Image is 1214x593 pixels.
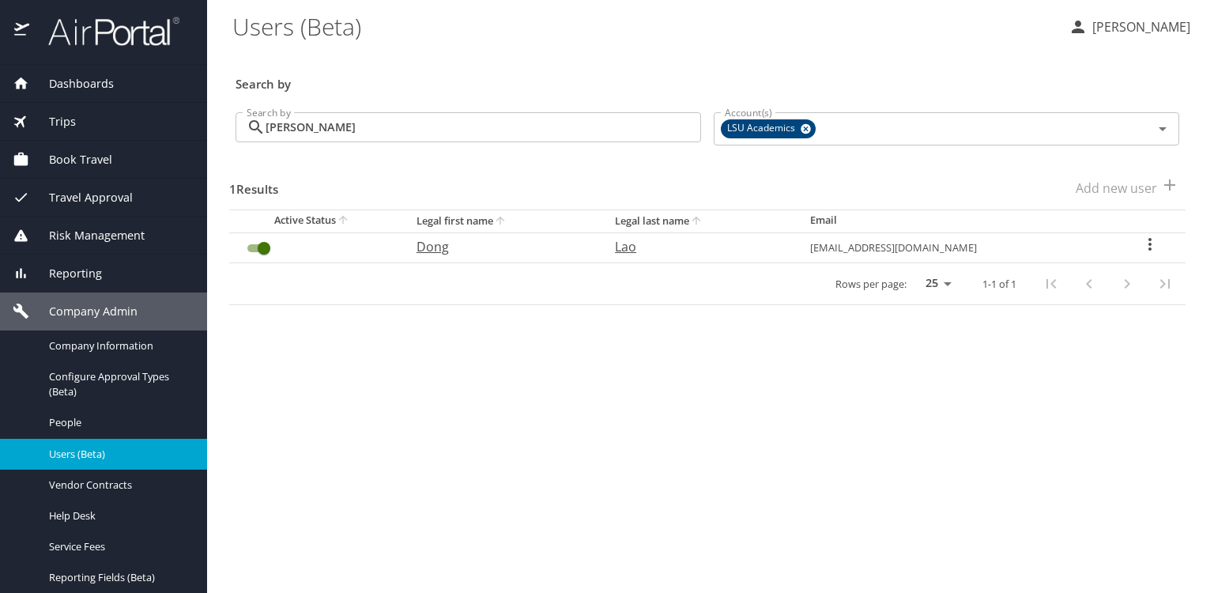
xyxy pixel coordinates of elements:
[14,16,31,47] img: icon-airportal.png
[49,369,188,399] span: Configure Approval Types (Beta)
[229,171,278,198] h3: 1 Results
[29,303,138,320] span: Company Admin
[721,119,816,138] div: LSU Academics
[49,539,188,554] span: Service Fees
[29,75,114,93] span: Dashboards
[29,113,76,130] span: Trips
[797,210,1115,232] th: Email
[49,478,188,493] span: Vendor Contracts
[689,214,705,229] button: sort
[982,279,1016,289] p: 1-1 of 1
[232,2,1056,51] h1: Users (Beta)
[1088,17,1190,36] p: [PERSON_NAME]
[493,214,509,229] button: sort
[835,279,907,289] p: Rows per page:
[602,210,797,232] th: Legal last name
[229,210,1186,305] table: User Search Table
[721,120,805,137] span: LSU Academics
[49,447,188,462] span: Users (Beta)
[1062,13,1197,41] button: [PERSON_NAME]
[49,508,188,523] span: Help Desk
[1152,118,1174,140] button: Open
[49,415,188,430] span: People
[236,66,1179,93] h3: Search by
[417,237,583,256] p: Dong
[29,151,112,168] span: Book Travel
[29,265,102,282] span: Reporting
[404,210,602,232] th: Legal first name
[31,16,179,47] img: airportal-logo.png
[336,213,352,229] button: sort
[266,112,701,142] input: Search by name or email
[797,232,1115,263] td: [EMAIL_ADDRESS][DOMAIN_NAME]
[49,570,188,585] span: Reporting Fields (Beta)
[615,237,778,256] p: Lao
[229,210,404,232] th: Active Status
[49,338,188,353] span: Company Information
[29,227,145,244] span: Risk Management
[913,272,957,296] select: rows per page
[29,189,133,206] span: Travel Approval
